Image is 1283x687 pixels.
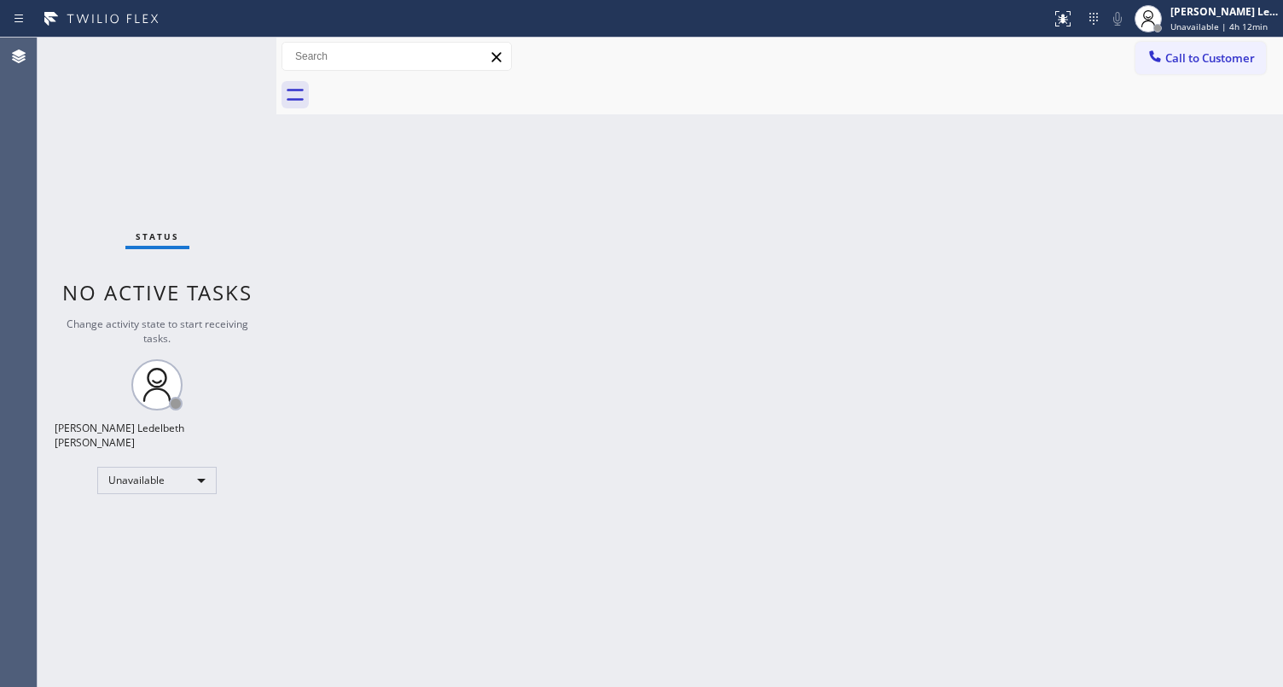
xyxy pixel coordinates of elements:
[1170,20,1268,32] span: Unavailable | 4h 12min
[1170,4,1278,19] div: [PERSON_NAME] Ledelbeth [PERSON_NAME]
[1106,7,1129,31] button: Mute
[62,278,253,306] span: No active tasks
[97,467,217,494] div: Unavailable
[136,230,179,242] span: Status
[55,421,259,450] div: [PERSON_NAME] Ledelbeth [PERSON_NAME]
[67,317,248,346] span: Change activity state to start receiving tasks.
[1135,42,1266,74] button: Call to Customer
[1165,50,1255,66] span: Call to Customer
[282,43,511,70] input: Search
